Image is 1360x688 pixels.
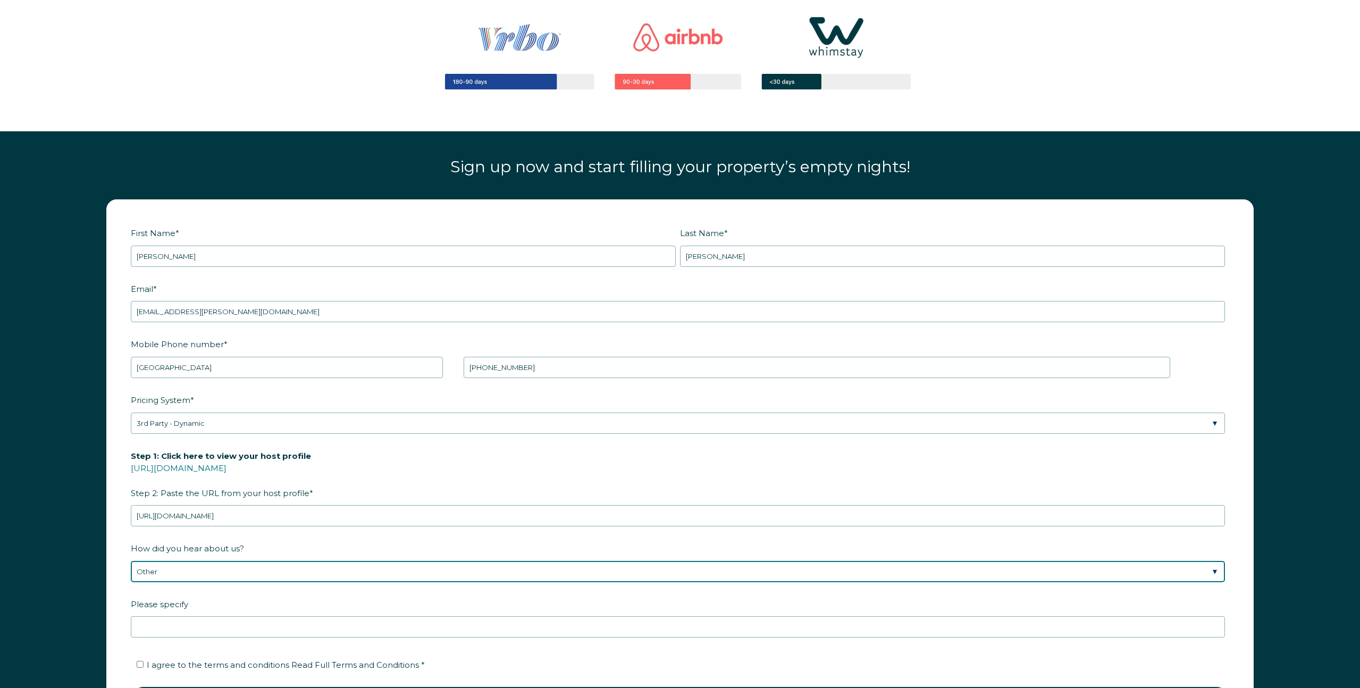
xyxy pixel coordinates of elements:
[131,392,190,408] span: Pricing System
[131,448,311,464] span: Step 1: Click here to view your host profile
[680,225,724,241] span: Last Name
[147,660,425,670] span: I agree to the terms and conditions
[131,336,224,353] span: Mobile Phone number
[131,505,1225,526] input: airbnb.com/users/show/12345
[131,596,188,613] span: Please specify
[137,661,144,668] input: I agree to the terms and conditions Read Full Terms and Conditions *
[291,660,419,670] span: Read Full Terms and Conditions
[131,225,175,241] span: First Name
[450,157,910,177] span: Sign up now and start filling your property’s empty nights!
[131,281,153,297] span: Email
[289,660,421,670] a: Read Full Terms and Conditions
[131,448,311,501] span: Step 2: Paste the URL from your host profile
[131,540,244,557] span: How did you hear about us?
[131,463,226,473] a: [URL][DOMAIN_NAME]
